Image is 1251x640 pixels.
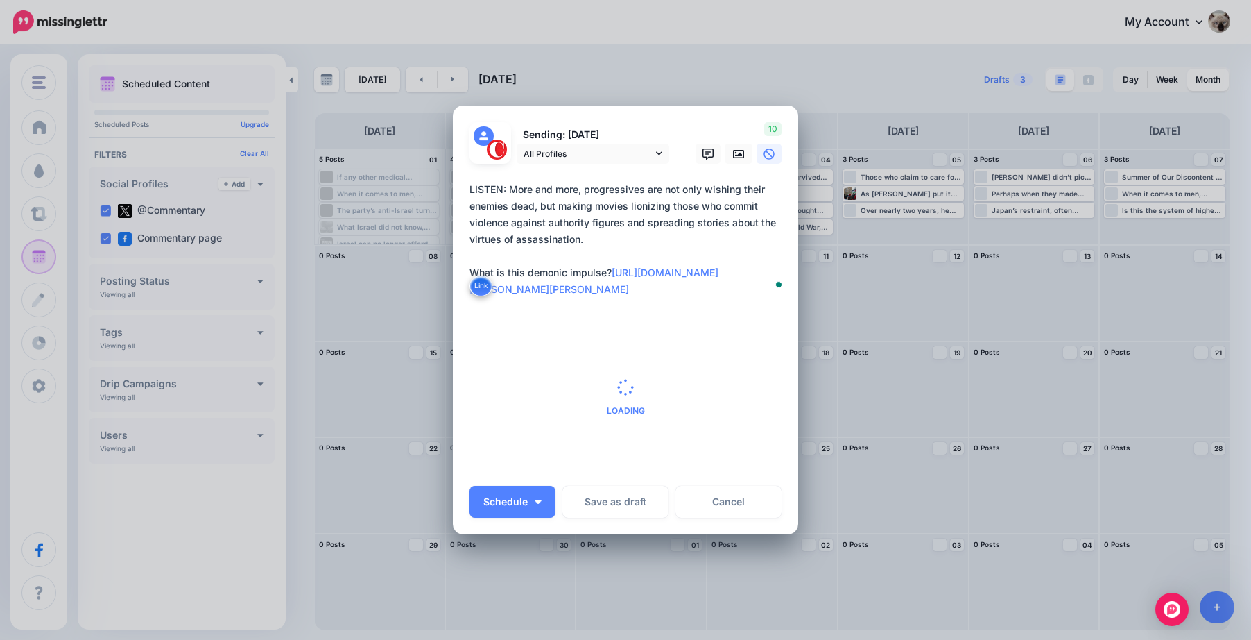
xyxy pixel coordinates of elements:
textarea: To enrich screen reader interactions, please activate Accessibility in Grammarly extension settings [469,181,788,298]
img: arrow-down-white.png [535,500,542,504]
p: Sending: [DATE] [517,127,669,143]
img: 291864331_468958885230530_187971914351797662_n-bsa127305.png [487,140,507,160]
img: user_default_image.png [474,126,494,146]
button: Link [469,276,492,296]
button: Save as draft [562,486,668,518]
div: LISTEN: More and more, progressives are not only wishing their enemies dead, but making movies li... [469,181,788,298]
a: All Profiles [517,144,669,164]
div: Loading [607,379,645,415]
span: Schedule [483,497,528,507]
span: All Profiles [524,146,653,161]
div: Open Intercom Messenger [1155,593,1189,626]
button: Schedule [469,486,555,518]
a: Cancel [675,486,782,518]
span: 10 [764,122,782,136]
